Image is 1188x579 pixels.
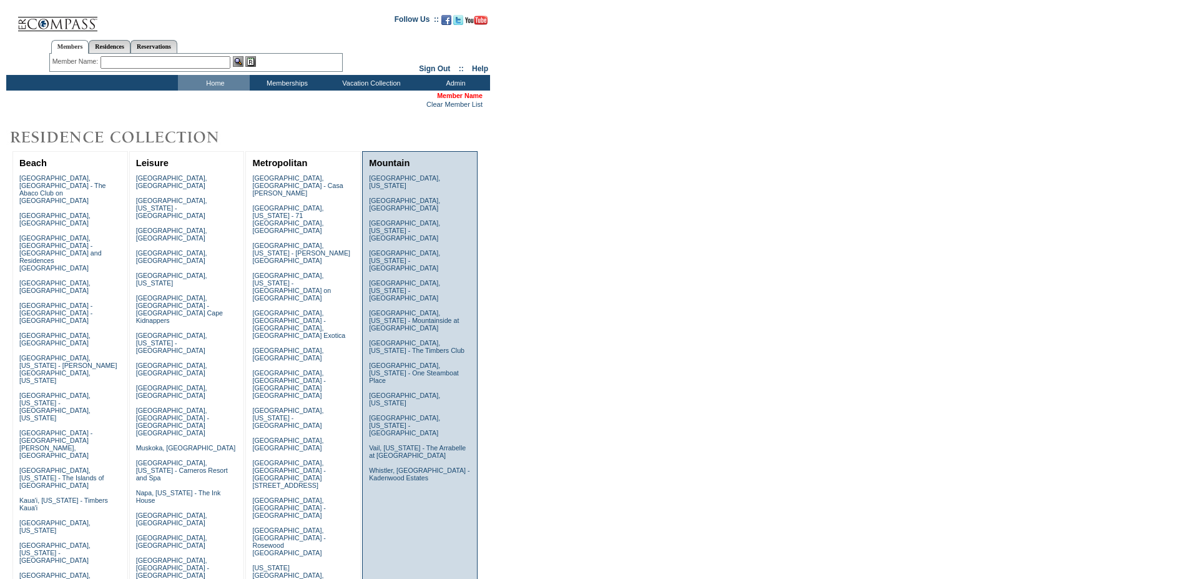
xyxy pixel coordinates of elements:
img: Destinations by Exclusive Resorts [6,125,250,150]
img: Become our fan on Facebook [441,15,451,25]
a: Members [51,40,89,54]
a: [GEOGRAPHIC_DATA], [US_STATE] [19,519,91,534]
a: [GEOGRAPHIC_DATA], [GEOGRAPHIC_DATA] [19,279,91,294]
img: View [233,56,243,67]
a: [GEOGRAPHIC_DATA], [GEOGRAPHIC_DATA] [19,212,91,227]
a: [GEOGRAPHIC_DATA], [US_STATE] - The Timbers Club [369,339,464,354]
a: [GEOGRAPHIC_DATA], [GEOGRAPHIC_DATA] [19,332,91,347]
a: Whistler, [GEOGRAPHIC_DATA] - Kadenwood Estates [369,467,469,482]
div: Member Name: [52,56,101,67]
a: [GEOGRAPHIC_DATA] - [GEOGRAPHIC_DATA][PERSON_NAME], [GEOGRAPHIC_DATA] [19,429,92,459]
a: [GEOGRAPHIC_DATA], [US_STATE] - [GEOGRAPHIC_DATA] [136,332,207,354]
img: Subscribe to our YouTube Channel [465,16,488,25]
a: [GEOGRAPHIC_DATA], [GEOGRAPHIC_DATA] [252,347,323,362]
a: [GEOGRAPHIC_DATA], [GEOGRAPHIC_DATA] - [GEOGRAPHIC_DATA][STREET_ADDRESS] [252,459,325,489]
a: [GEOGRAPHIC_DATA], [GEOGRAPHIC_DATA] [369,197,440,212]
a: [GEOGRAPHIC_DATA], [US_STATE] - [GEOGRAPHIC_DATA] [369,279,440,302]
a: [GEOGRAPHIC_DATA], [US_STATE] [369,392,440,407]
a: [GEOGRAPHIC_DATA], [GEOGRAPHIC_DATA] [252,437,323,452]
a: [GEOGRAPHIC_DATA], [GEOGRAPHIC_DATA] [136,384,207,399]
a: Mountain [369,158,410,168]
a: Leisure [136,158,169,168]
a: Follow us on Twitter [453,19,463,26]
a: [GEOGRAPHIC_DATA], [US_STATE] - [GEOGRAPHIC_DATA] [19,542,91,564]
a: [GEOGRAPHIC_DATA], [US_STATE] - Mountainside at [GEOGRAPHIC_DATA] [369,309,459,332]
a: Kaua'i, [US_STATE] - Timbers Kaua'i [19,497,108,512]
a: Reservations [130,40,177,53]
img: Follow us on Twitter [453,15,463,25]
a: [GEOGRAPHIC_DATA], [GEOGRAPHIC_DATA] [136,227,207,242]
a: Help [472,64,488,73]
a: [GEOGRAPHIC_DATA], [US_STATE] - [GEOGRAPHIC_DATA] [369,249,440,272]
img: Compass Home [17,6,98,32]
a: [GEOGRAPHIC_DATA], [US_STATE] - [GEOGRAPHIC_DATA] [369,414,440,437]
a: [GEOGRAPHIC_DATA], [GEOGRAPHIC_DATA] [136,249,207,264]
a: [GEOGRAPHIC_DATA], [US_STATE] [136,272,207,287]
a: Subscribe to our YouTube Channel [465,19,488,26]
a: Vail, [US_STATE] - The Arrabelle at [GEOGRAPHIC_DATA] [369,444,466,459]
a: [GEOGRAPHIC_DATA], [US_STATE] - [GEOGRAPHIC_DATA] [252,407,323,429]
td: Vacation Collection [322,75,418,91]
a: [GEOGRAPHIC_DATA], [GEOGRAPHIC_DATA] - [GEOGRAPHIC_DATA] [136,557,209,579]
a: [GEOGRAPHIC_DATA] - [GEOGRAPHIC_DATA] - [GEOGRAPHIC_DATA] [19,302,92,324]
td: Memberships [250,75,322,91]
td: Admin [418,75,490,91]
td: Home [178,75,250,91]
a: [GEOGRAPHIC_DATA], [US_STATE] - [GEOGRAPHIC_DATA] [136,197,207,219]
a: [GEOGRAPHIC_DATA], [US_STATE] - One Steamboat Place [369,362,459,384]
a: [GEOGRAPHIC_DATA], [GEOGRAPHIC_DATA] - [GEOGRAPHIC_DATA] and Residences [GEOGRAPHIC_DATA] [19,234,102,272]
span: Member Name [437,92,483,99]
a: Member List [444,101,483,108]
a: [GEOGRAPHIC_DATA], [US_STATE] - [PERSON_NAME][GEOGRAPHIC_DATA], [US_STATE] [19,354,117,384]
td: Follow Us :: [395,14,439,29]
a: Residences [89,40,130,53]
a: Metropolitan [252,158,307,168]
a: [GEOGRAPHIC_DATA], [GEOGRAPHIC_DATA] - [GEOGRAPHIC_DATA] [252,497,325,519]
span: :: [459,64,464,73]
a: [GEOGRAPHIC_DATA], [US_STATE] - Carneros Resort and Spa [136,459,228,482]
a: [GEOGRAPHIC_DATA], [GEOGRAPHIC_DATA] - [GEOGRAPHIC_DATA] Cape Kidnappers [136,294,223,324]
a: Become our fan on Facebook [441,19,451,26]
a: [GEOGRAPHIC_DATA], [US_STATE] - [GEOGRAPHIC_DATA] on [GEOGRAPHIC_DATA] [252,272,331,302]
a: [GEOGRAPHIC_DATA], [GEOGRAPHIC_DATA] - [GEOGRAPHIC_DATA] [GEOGRAPHIC_DATA] [252,369,325,399]
a: [GEOGRAPHIC_DATA], [US_STATE] [369,174,440,189]
a: [GEOGRAPHIC_DATA], [US_STATE] - [GEOGRAPHIC_DATA] [369,219,440,242]
a: [GEOGRAPHIC_DATA], [US_STATE] - 71 [GEOGRAPHIC_DATA], [GEOGRAPHIC_DATA] [252,204,323,234]
a: [GEOGRAPHIC_DATA], [US_STATE] - The Islands of [GEOGRAPHIC_DATA] [19,467,104,489]
a: [GEOGRAPHIC_DATA], [GEOGRAPHIC_DATA] [136,362,207,377]
a: [GEOGRAPHIC_DATA], [GEOGRAPHIC_DATA] - Casa [PERSON_NAME] [252,174,343,197]
a: [GEOGRAPHIC_DATA], [US_STATE] - [PERSON_NAME][GEOGRAPHIC_DATA] [252,242,350,264]
a: Muskoka, [GEOGRAPHIC_DATA] [136,444,235,452]
a: Clear [426,101,443,108]
a: [GEOGRAPHIC_DATA], [US_STATE] - [GEOGRAPHIC_DATA], [US_STATE] [19,392,91,422]
img: Reservations [245,56,256,67]
a: [GEOGRAPHIC_DATA], [GEOGRAPHIC_DATA] - [GEOGRAPHIC_DATA], [GEOGRAPHIC_DATA] Exotica [252,309,345,339]
a: [GEOGRAPHIC_DATA], [GEOGRAPHIC_DATA] - Rosewood [GEOGRAPHIC_DATA] [252,527,325,557]
a: Sign Out [419,64,450,73]
a: [GEOGRAPHIC_DATA], [GEOGRAPHIC_DATA] - [GEOGRAPHIC_DATA] [GEOGRAPHIC_DATA] [136,407,209,437]
a: Beach [19,158,47,168]
a: [GEOGRAPHIC_DATA], [GEOGRAPHIC_DATA] - The Abaco Club on [GEOGRAPHIC_DATA] [19,174,106,204]
a: [GEOGRAPHIC_DATA], [GEOGRAPHIC_DATA] [136,512,207,527]
a: [GEOGRAPHIC_DATA], [GEOGRAPHIC_DATA] [136,534,207,549]
a: Napa, [US_STATE] - The Ink House [136,489,221,504]
a: [GEOGRAPHIC_DATA], [GEOGRAPHIC_DATA] [136,174,207,189]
